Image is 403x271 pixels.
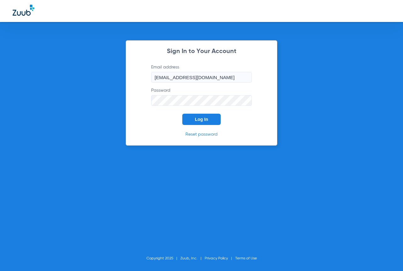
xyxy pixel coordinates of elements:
label: Email address [151,64,252,83]
img: Zuub Logo [13,5,34,16]
li: Zuub, Inc. [180,255,205,262]
span: Log In [195,117,208,122]
a: Reset password [185,132,218,137]
a: Privacy Policy [205,257,228,260]
button: Log In [182,114,221,125]
li: Copyright 2025 [146,255,180,262]
h2: Sign In to Your Account [142,48,261,55]
input: Email address [151,72,252,83]
a: Terms of Use [235,257,257,260]
iframe: Chat Widget [372,241,403,271]
label: Password [151,87,252,106]
input: Password [151,95,252,106]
